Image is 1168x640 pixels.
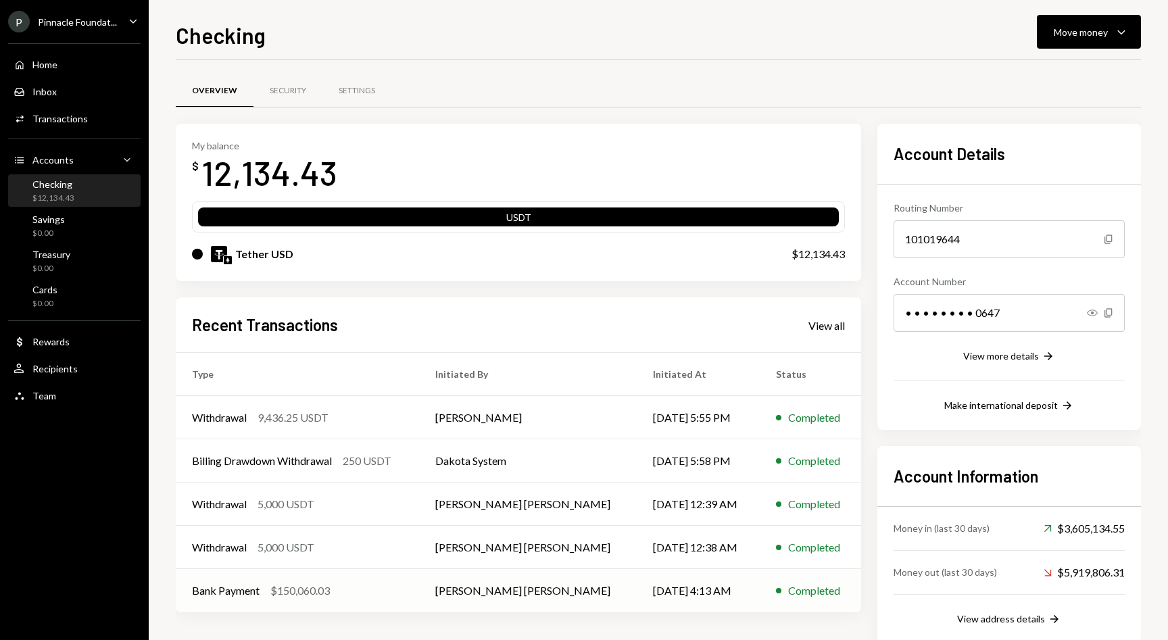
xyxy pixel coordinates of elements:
[8,245,141,277] a: Treasury$0.00
[419,569,637,612] td: [PERSON_NAME] [PERSON_NAME]
[760,353,861,396] th: Status
[957,613,1045,624] div: View address details
[38,16,117,28] div: Pinnacle Foundat...
[1044,564,1125,581] div: $5,919,806.31
[419,483,637,526] td: [PERSON_NAME] [PERSON_NAME]
[957,612,1061,627] button: View address details
[637,569,760,612] td: [DATE] 4:13 AM
[211,246,227,262] img: USDT
[270,583,330,599] div: $150,060.03
[32,263,70,274] div: $0.00
[788,583,840,599] div: Completed
[788,410,840,426] div: Completed
[258,410,328,426] div: 9,436.25 USDT
[894,565,997,579] div: Money out (last 30 days)
[32,249,70,260] div: Treasury
[339,85,375,97] div: Settings
[8,383,141,408] a: Team
[808,318,845,333] a: View all
[963,350,1039,362] div: View more details
[944,399,1058,411] div: Make international deposit
[192,539,247,556] div: Withdrawal
[192,85,237,97] div: Overview
[963,349,1055,364] button: View more details
[32,228,65,239] div: $0.00
[8,174,141,207] a: Checking$12,134.43
[258,539,314,556] div: 5,000 USDT
[788,539,840,556] div: Completed
[637,439,760,483] td: [DATE] 5:58 PM
[258,496,314,512] div: 5,000 USDT
[32,214,65,225] div: Savings
[343,453,391,469] div: 250 USDT
[32,113,88,124] div: Transactions
[176,22,266,49] h1: Checking
[8,210,141,242] a: Savings$0.00
[894,220,1125,258] div: 101019644
[8,356,141,380] a: Recipients
[419,353,637,396] th: Initiated By
[894,143,1125,165] h2: Account Details
[637,526,760,569] td: [DATE] 12:38 AM
[894,465,1125,487] h2: Account Information
[32,59,57,70] div: Home
[32,178,74,190] div: Checking
[176,353,419,396] th: Type
[1037,15,1141,49] button: Move money
[894,274,1125,289] div: Account Number
[894,521,990,535] div: Money in (last 30 days)
[322,74,391,108] a: Settings
[192,453,332,469] div: Billing Drawdown Withdrawal
[788,453,840,469] div: Completed
[637,353,760,396] th: Initiated At
[192,314,338,336] h2: Recent Transactions
[419,526,637,569] td: [PERSON_NAME] [PERSON_NAME]
[8,147,141,172] a: Accounts
[224,256,232,264] img: ethereum-mainnet
[32,298,57,310] div: $0.00
[201,151,337,194] div: 12,134.43
[944,399,1074,414] button: Make international deposit
[788,496,840,512] div: Completed
[637,483,760,526] td: [DATE] 12:39 AM
[253,74,322,108] a: Security
[894,201,1125,215] div: Routing Number
[192,140,337,151] div: My balance
[192,410,247,426] div: Withdrawal
[637,396,760,439] td: [DATE] 5:55 PM
[32,86,57,97] div: Inbox
[8,329,141,353] a: Rewards
[8,79,141,103] a: Inbox
[32,193,74,204] div: $12,134.43
[808,319,845,333] div: View all
[176,74,253,108] a: Overview
[8,280,141,312] a: Cards$0.00
[1054,25,1108,39] div: Move money
[894,294,1125,332] div: • • • • • • • • 0647
[1044,520,1125,537] div: $3,605,134.55
[32,154,74,166] div: Accounts
[8,106,141,130] a: Transactions
[32,284,57,295] div: Cards
[8,11,30,32] div: P
[32,390,56,401] div: Team
[270,85,306,97] div: Security
[792,246,845,262] div: $12,134.43
[235,246,293,262] div: Tether USD
[192,159,199,173] div: $
[192,583,260,599] div: Bank Payment
[8,52,141,76] a: Home
[32,336,70,347] div: Rewards
[32,363,78,374] div: Recipients
[419,439,637,483] td: Dakota System
[419,396,637,439] td: [PERSON_NAME]
[198,210,839,229] div: USDT
[192,496,247,512] div: Withdrawal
